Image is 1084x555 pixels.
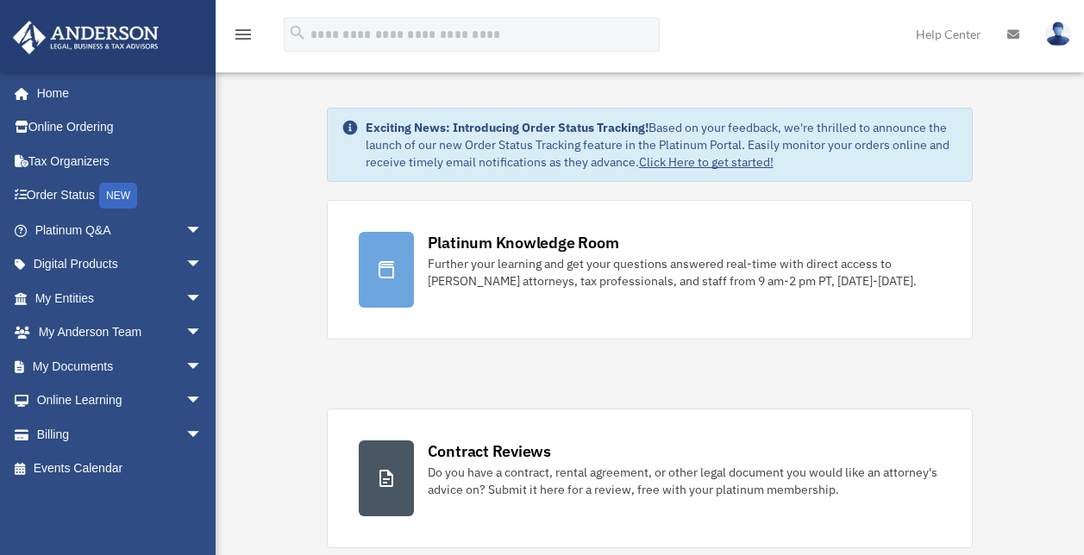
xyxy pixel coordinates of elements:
a: Home [12,76,220,110]
div: NEW [99,183,137,209]
a: Platinum Knowledge Room Further your learning and get your questions answered real-time with dire... [327,200,974,340]
a: Billingarrow_drop_down [12,417,229,452]
a: Digital Productsarrow_drop_down [12,247,229,282]
div: Do you have a contract, rental agreement, or other legal document you would like an attorney's ad... [428,464,942,498]
a: My Entitiesarrow_drop_down [12,281,229,315]
a: Order StatusNEW [12,178,229,214]
span: arrow_drop_down [185,281,220,316]
a: My Documentsarrow_drop_down [12,349,229,384]
img: Anderson Advisors Platinum Portal [8,21,164,54]
span: arrow_drop_down [185,349,220,384]
a: Contract Reviews Do you have a contract, rental agreement, or other legal document you would like... [327,408,974,548]
a: Click Here to get started! [639,154,774,170]
span: arrow_drop_down [185,213,220,248]
div: Based on your feedback, we're thrilled to announce the launch of our new Order Status Tracking fe... [366,119,959,171]
a: Tax Organizers [12,144,229,178]
span: arrow_drop_down [185,384,220,419]
a: Events Calendar [12,452,229,486]
a: Platinum Q&Aarrow_drop_down [12,213,229,247]
strong: Exciting News: Introducing Order Status Tracking! [366,120,649,135]
a: Online Learningarrow_drop_down [12,384,229,418]
span: arrow_drop_down [185,315,220,351]
a: menu [233,30,254,45]
span: arrow_drop_down [185,247,220,283]
a: Online Ordering [12,110,229,145]
a: My Anderson Teamarrow_drop_down [12,315,229,350]
div: Platinum Knowledge Room [428,232,619,253]
i: search [288,23,307,42]
i: menu [233,24,254,45]
div: Further your learning and get your questions answered real-time with direct access to [PERSON_NAM... [428,255,942,290]
img: User Pic [1045,22,1071,47]
span: arrow_drop_down [185,417,220,452]
div: Contract Reviews [428,440,551,462]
